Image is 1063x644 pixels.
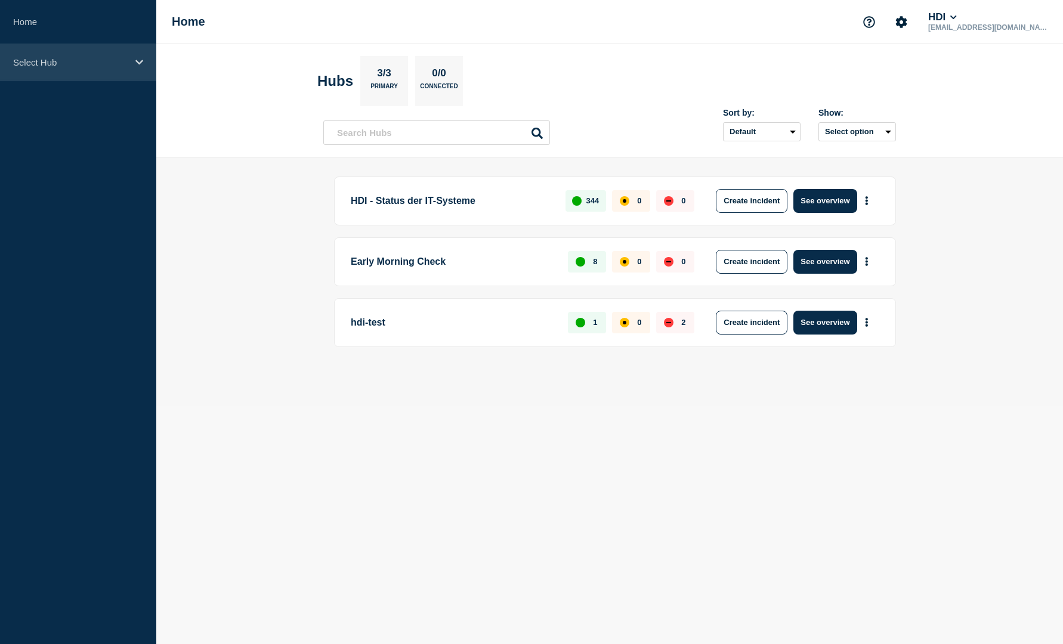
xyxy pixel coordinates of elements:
[572,196,582,206] div: up
[889,10,914,35] button: Account settings
[172,15,205,29] h1: Home
[793,311,857,335] button: See overview
[428,67,451,83] p: 0/0
[857,10,882,35] button: Support
[593,318,597,327] p: 1
[859,311,874,333] button: More actions
[317,73,353,89] h2: Hubs
[664,318,673,327] div: down
[681,318,685,327] p: 2
[373,67,396,83] p: 3/3
[681,196,685,205] p: 0
[593,257,597,266] p: 8
[351,189,552,213] p: HDI - Status der IT-Systeme
[370,83,398,95] p: Primary
[351,250,554,274] p: Early Morning Check
[637,318,641,327] p: 0
[926,11,959,23] button: HDI
[723,108,801,117] div: Sort by:
[664,257,673,267] div: down
[716,311,787,335] button: Create incident
[793,250,857,274] button: See overview
[818,122,896,141] button: Select option
[13,57,128,67] p: Select Hub
[323,120,550,145] input: Search Hubs
[620,257,629,267] div: affected
[576,257,585,267] div: up
[351,311,554,335] p: hdi-test
[793,189,857,213] button: See overview
[716,189,787,213] button: Create incident
[576,318,585,327] div: up
[716,250,787,274] button: Create incident
[723,122,801,141] select: Sort by
[859,250,874,273] button: More actions
[859,190,874,212] button: More actions
[926,23,1050,32] p: [EMAIL_ADDRESS][DOMAIN_NAME]
[818,108,896,117] div: Show:
[420,83,458,95] p: Connected
[637,196,641,205] p: 0
[637,257,641,266] p: 0
[620,196,629,206] div: affected
[664,196,673,206] div: down
[586,196,600,205] p: 344
[620,318,629,327] div: affected
[681,257,685,266] p: 0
